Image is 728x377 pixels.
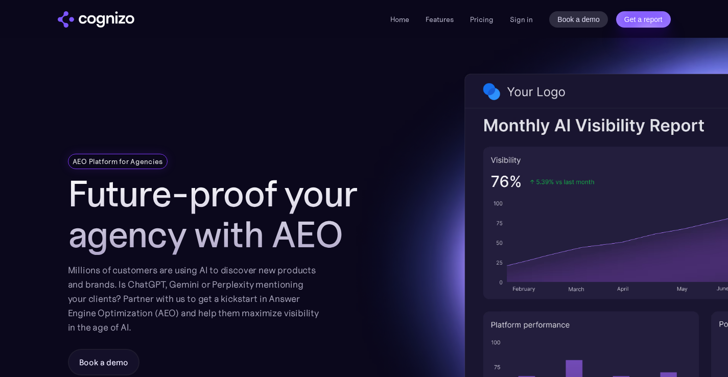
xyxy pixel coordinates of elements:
a: Sign in [510,13,533,26]
a: Book a demo [549,11,608,28]
a: Pricing [470,15,494,24]
div: Millions of customers are using AI to discover new products and brands. Is ChatGPT, Gemini or Per... [68,263,319,335]
a: Book a demo [68,349,139,375]
a: Features [426,15,454,24]
div: AEO Platform for Agencies [73,156,163,167]
a: home [58,11,134,28]
h1: Future-proof your agency with AEO [68,173,385,255]
a: Get a report [616,11,671,28]
img: cognizo logo [58,11,134,28]
div: Book a demo [79,356,128,368]
a: Home [390,15,409,24]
